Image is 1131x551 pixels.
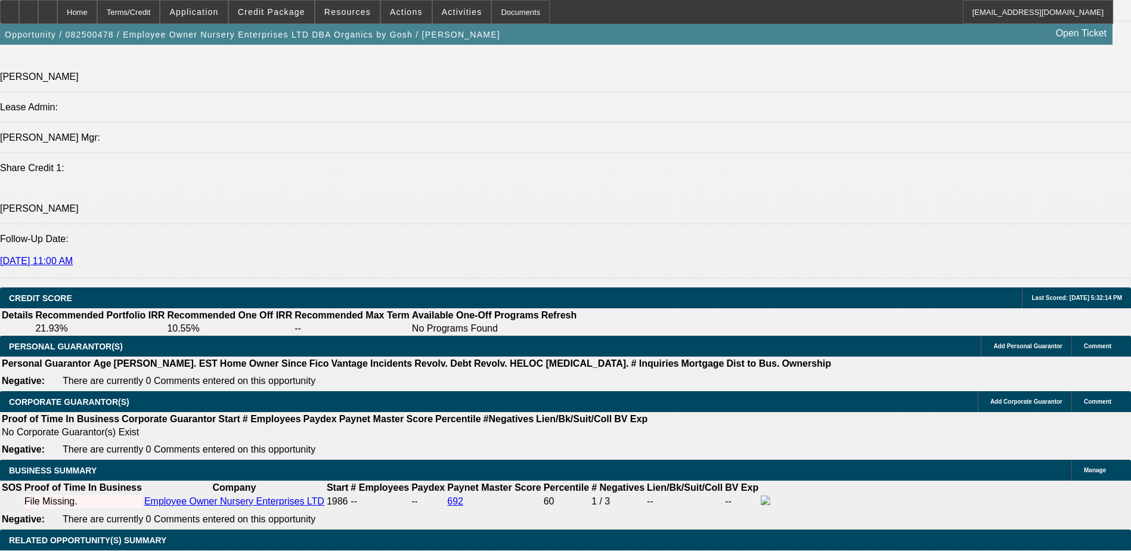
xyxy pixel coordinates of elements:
b: Home Owner Since [220,358,307,369]
b: Lien/Bk/Suit/Coll [536,414,612,424]
th: Refresh [541,309,578,321]
b: BV Exp [614,414,647,424]
th: Available One-Off Programs [411,309,540,321]
b: Negative: [2,514,45,524]
b: [PERSON_NAME]. EST [114,358,218,369]
td: -- [294,323,410,335]
b: Paydex [303,414,337,424]
b: Negative: [2,444,45,454]
span: -- [351,496,357,506]
th: Proof of Time In Business [24,482,142,494]
th: Recommended Portfolio IRR [35,309,165,321]
th: Details [1,309,33,321]
b: Negative: [2,376,45,386]
a: Open Ticket [1051,23,1111,44]
span: There are currently 0 Comments entered on this opportunity [63,444,315,454]
b: Personal Guarantor [2,358,91,369]
b: Revolv. HELOC [MEDICAL_DATA]. [474,358,629,369]
b: Fico [309,358,329,369]
div: 60 [544,496,589,507]
span: Comment [1084,343,1111,349]
span: Comment [1084,398,1111,405]
td: No Programs Found [411,323,540,335]
b: Dist to Bus. [727,358,780,369]
button: Credit Package [229,1,314,23]
td: 21.93% [35,323,165,335]
td: -- [411,495,445,508]
b: Ownership [782,358,831,369]
span: Activities [442,7,482,17]
b: Paynet Master Score [447,482,541,493]
b: Company [212,482,256,493]
b: # Employees [351,482,409,493]
td: -- [724,495,759,508]
b: Start [218,414,240,424]
div: 1 / 3 [591,496,644,507]
b: Corporate Guarantor [122,414,216,424]
button: Activities [433,1,491,23]
span: Application [169,7,218,17]
span: Opportunity / 082500478 / Employee Owner Nursery Enterprises LTD DBA Organics by Gosh / [PERSON_N... [5,30,500,39]
b: Percentile [544,482,589,493]
td: 1986 [326,495,349,508]
b: Percentile [435,414,481,424]
button: Resources [315,1,380,23]
td: 10.55% [166,323,293,335]
b: Incidents [370,358,412,369]
span: Resources [324,7,371,17]
span: CORPORATE GUARANTOR(S) [9,397,129,407]
span: Add Personal Guarantor [993,343,1062,349]
th: Proof of Time In Business [1,413,120,425]
th: Recommended Max Term [294,309,410,321]
b: Revolv. Debt [414,358,472,369]
th: SOS [1,482,23,494]
button: Application [160,1,227,23]
button: Actions [381,1,432,23]
b: Start [327,482,348,493]
span: BUSINESS SUMMARY [9,466,97,475]
img: facebook-icon.png [761,496,770,505]
b: Paydex [411,482,445,493]
a: 692 [447,496,463,506]
b: Paynet Master Score [339,414,433,424]
b: Age [93,358,111,369]
b: # Negatives [591,482,644,493]
b: BV Exp [725,482,758,493]
span: PERSONAL GUARANTOR(S) [9,342,123,351]
a: Employee Owner Nursery Enterprises LTD [144,496,324,506]
b: # Inquiries [631,358,678,369]
th: Recommended One Off IRR [166,309,293,321]
b: #Negatives [484,414,534,424]
span: CREDIT SCORE [9,293,72,303]
span: Last Scored: [DATE] 5:32:14 PM [1031,295,1122,301]
td: No Corporate Guarantor(s) Exist [1,426,653,438]
span: RELATED OPPORTUNITY(S) SUMMARY [9,535,166,545]
span: Actions [390,7,423,17]
b: Lien/Bk/Suit/Coll [647,482,723,493]
span: There are currently 0 Comments entered on this opportunity [63,376,315,386]
b: # Employees [243,414,301,424]
span: Manage [1084,467,1106,473]
span: Credit Package [238,7,305,17]
td: -- [646,495,723,508]
span: Add Corporate Guarantor [990,398,1062,405]
b: Vantage [331,358,368,369]
span: There are currently 0 Comments entered on this opportunity [63,514,315,524]
b: Mortgage [681,358,724,369]
div: File Missing. [24,496,142,507]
